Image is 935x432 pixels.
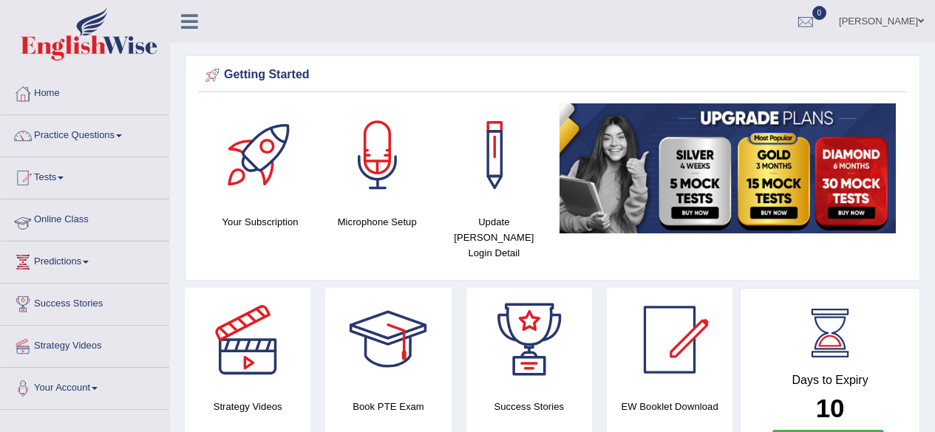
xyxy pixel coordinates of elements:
a: Predictions [1,241,169,278]
h4: Days to Expiry [757,374,903,387]
h4: Your Subscription [209,214,311,230]
a: Your Account [1,368,169,405]
a: Tests [1,157,169,194]
a: Online Class [1,199,169,236]
h4: EW Booklet Download [607,399,732,414]
h4: Book PTE Exam [325,399,451,414]
img: small5.jpg [560,103,896,233]
a: Strategy Videos [1,326,169,363]
a: Home [1,73,169,110]
div: Getting Started [202,64,903,86]
a: Practice Questions [1,115,169,152]
h4: Strategy Videos [185,399,310,414]
a: Success Stories [1,284,169,320]
b: 10 [816,394,845,422]
span: 0 [812,6,827,20]
h4: Update [PERSON_NAME] Login Detail [443,214,545,261]
h4: Microphone Setup [326,214,428,230]
h4: Success Stories [466,399,592,414]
